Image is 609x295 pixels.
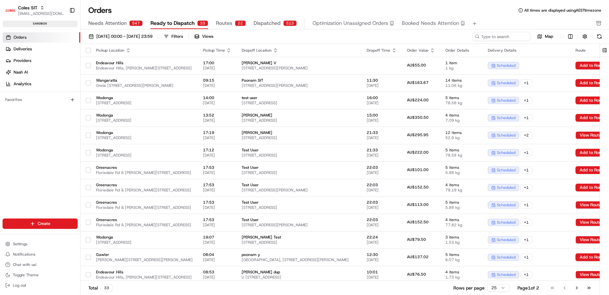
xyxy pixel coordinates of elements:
[96,257,193,262] span: [PERSON_NAME][STREET_ADDRESS][PERSON_NAME]
[96,100,193,106] span: [STREET_ADDRESS]
[5,5,15,15] img: Coles SIT
[445,135,478,140] span: 52.9 kg
[242,60,356,66] span: [PERSON_NAME] V
[313,19,388,27] span: Optimization Unassigned Orders
[203,205,231,210] span: [DATE]
[497,272,516,277] span: scheduled
[129,20,143,26] div: 547
[22,61,106,68] div: Start new chat
[445,205,478,210] span: 5.88 kg
[445,118,478,123] span: 7.09 kg
[13,272,39,278] span: Toggle Theme
[497,115,516,120] span: scheduled
[96,118,193,123] span: [STREET_ADDRESS]
[367,165,397,170] span: 22:03
[3,21,78,27] div: sandbox
[96,34,152,39] span: [DATE] 00:00 - [DATE] 23:59
[367,48,397,53] div: Dropoff Time
[203,257,231,262] span: [DATE]
[407,63,426,68] span: AU$55.00
[367,153,397,158] span: [DATE]
[497,220,516,225] span: scheduled
[242,182,356,188] span: Test User
[96,48,193,53] div: Pickup Location
[18,5,37,11] span: Coles SIT
[203,188,231,193] span: [DATE]
[445,66,478,71] span: 1 kg
[445,222,478,228] span: 77.82 kg
[407,48,435,53] div: Order Value
[203,118,231,123] span: [DATE]
[445,113,478,118] span: 4 items
[203,217,231,222] span: 17:53
[3,3,67,18] button: Coles SITColes SIT[EMAIL_ADDRESS][DOMAIN_NAME]
[45,109,78,114] a: Powered byPylon
[22,68,82,73] div: We're available if you need us!
[203,270,231,275] span: 08:53
[402,19,459,27] span: Booked Needs Attention
[367,205,397,210] span: [DATE]
[3,67,80,77] a: Nash AI
[367,130,397,135] span: 21:33
[407,132,429,137] span: AU$295.95
[407,272,426,277] span: AU$76.50
[216,19,232,27] span: Routes
[96,217,193,222] span: Greenacres
[242,222,356,228] span: [STREET_ADDRESS][PERSON_NAME]
[488,48,565,53] div: Delivery Details
[3,79,80,89] a: Analytics
[203,100,231,106] span: [DATE]
[3,95,78,105] div: Favorites
[96,170,193,175] span: Floriedale Rd & [PERSON_NAME][STREET_ADDRESS]
[18,11,64,16] span: [EMAIL_ADDRESS][DOMAIN_NAME]
[203,222,231,228] span: [DATE]
[445,100,478,106] span: 78.58 kg
[524,8,601,13] span: All times are displayed using AEST timezone
[367,135,397,140] span: [DATE]
[96,200,193,205] span: Greenacres
[6,6,19,19] img: Nash
[203,113,231,118] span: 13:52
[203,182,231,188] span: 17:53
[445,83,478,88] span: 11.06 kg
[242,95,356,100] span: test user
[96,78,193,83] span: Wangaratta
[533,33,557,40] button: Map
[520,149,532,156] div: + 1
[407,150,429,155] span: AU$222.00
[520,79,532,86] div: + 1
[497,185,516,190] span: scheduled
[497,80,516,86] span: scheduled
[3,281,78,290] button: Log out
[14,81,31,87] span: Analytics
[242,275,356,280] span: U [STREET_ADDRESS]
[595,32,604,41] button: Refresh
[242,135,356,140] span: [STREET_ADDRESS]
[445,182,478,188] span: 4 items
[14,35,26,40] span: Orders
[96,135,193,140] span: [STREET_ADDRESS]
[191,32,216,41] button: Views
[96,95,193,100] span: Wodonga
[242,235,356,240] span: [PERSON_NAME] Test
[13,262,36,267] span: Chat with us!
[497,150,516,155] span: scheduled
[38,221,50,227] span: Create
[3,239,78,249] button: Settings
[367,113,397,118] span: 15:00
[407,219,429,225] span: AU$152.50
[242,170,356,175] span: [STREET_ADDRESS]
[407,80,429,85] span: AU$163.67
[367,78,397,83] span: 11:30
[13,283,26,288] span: Log out
[96,153,193,158] span: [STREET_ADDRESS]
[242,217,356,222] span: Test User
[88,19,127,27] span: Needs Attention
[242,165,356,170] span: Test User
[4,91,52,102] a: 📗Knowledge Base
[367,217,397,222] span: 22:03
[96,66,193,71] span: Endeavour Hills, [PERSON_NAME][STREET_ADDRESS]
[86,32,155,41] button: [DATE] 00:00 - [DATE] 23:59
[367,188,397,193] span: [DATE]
[203,165,231,170] span: 17:53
